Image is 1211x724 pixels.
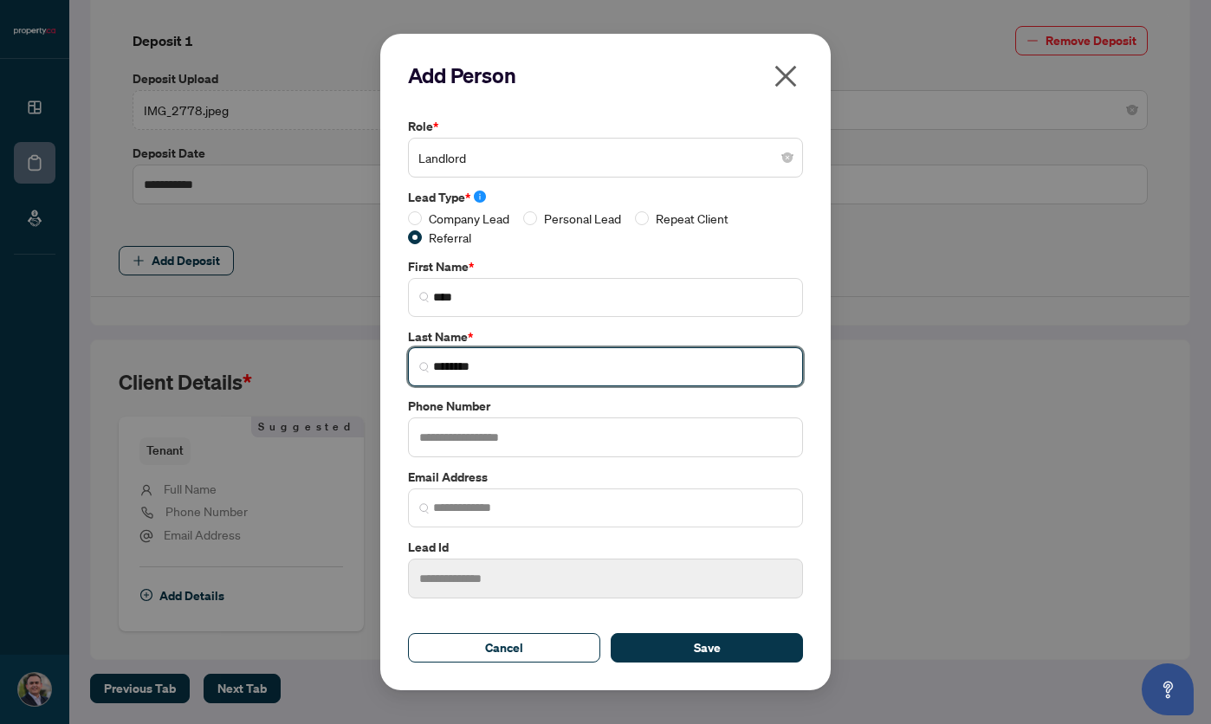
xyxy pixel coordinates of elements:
[537,209,628,228] span: Personal Lead
[408,538,803,557] label: Lead Id
[408,117,803,136] label: Role
[782,152,793,163] span: close-circle
[408,633,600,663] button: Cancel
[418,141,793,174] span: Landlord
[408,397,803,416] label: Phone Number
[1142,663,1194,715] button: Open asap
[408,327,803,346] label: Last Name
[419,362,430,372] img: search_icon
[772,62,800,90] span: close
[611,633,803,663] button: Save
[422,209,516,228] span: Company Lead
[408,257,803,276] label: First Name
[408,188,803,207] label: Lead Type
[419,503,430,514] img: search_icon
[408,61,803,89] h2: Add Person
[419,292,430,302] img: search_icon
[694,634,721,662] span: Save
[485,634,523,662] span: Cancel
[649,209,735,228] span: Repeat Client
[408,468,803,487] label: Email Address
[474,191,486,203] span: info-circle
[422,228,478,247] span: Referral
